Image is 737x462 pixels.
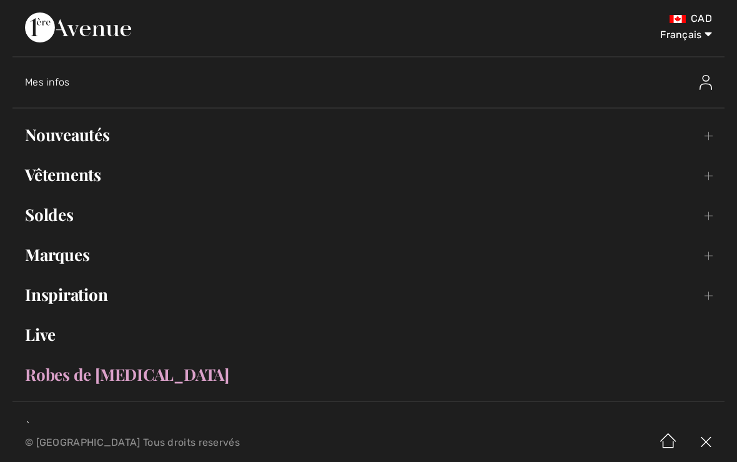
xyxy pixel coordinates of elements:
img: Accueil [650,423,687,462]
img: 1ère Avenue [25,12,131,42]
a: Vêtements [12,161,725,189]
a: Robes de [MEDICAL_DATA] [12,361,725,388]
a: À propos [25,421,66,433]
a: Nouveautés [12,121,725,149]
p: © [GEOGRAPHIC_DATA] Tous droits reservés [25,438,433,447]
a: Live [12,321,725,348]
img: X [687,423,725,462]
a: Marques [12,241,725,268]
span: Aide [31,9,56,20]
a: Soldes [12,201,725,229]
a: Mes infosMes infos [25,62,725,102]
div: CAD [433,12,712,25]
img: Mes infos [700,75,712,90]
a: Inspiration [12,281,725,308]
span: Mes infos [25,76,70,88]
